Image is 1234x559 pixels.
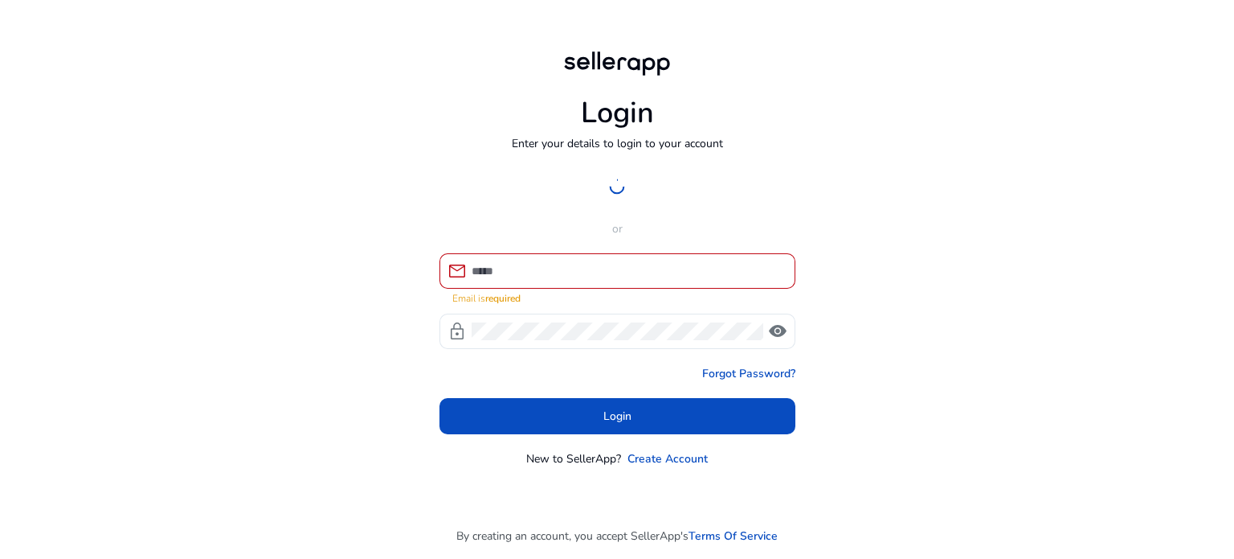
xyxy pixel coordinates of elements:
span: Login [603,408,631,425]
strong: required [485,292,521,305]
a: Forgot Password? [702,365,795,382]
mat-error: Email is [452,289,782,306]
span: mail [447,261,467,281]
p: New to SellerApp? [526,450,621,467]
span: visibility [768,322,787,341]
a: Terms Of Service [689,528,778,545]
button: Login [439,398,795,434]
p: Enter your details to login to your account [512,135,723,152]
a: Create Account [627,450,708,467]
p: or [439,220,795,237]
h1: Login [581,96,654,130]
span: lock [447,322,467,341]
